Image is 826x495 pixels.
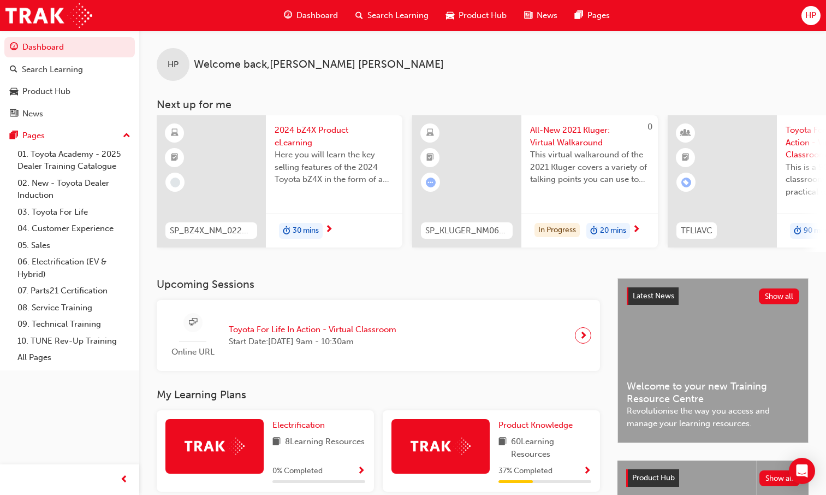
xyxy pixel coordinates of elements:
[681,178,691,187] span: learningRecordVerb_ENROLL-icon
[805,9,816,22] span: HP
[296,9,338,22] span: Dashboard
[367,9,429,22] span: Search Learning
[498,465,552,478] span: 37 % Completed
[759,470,800,486] button: Show all
[165,346,220,358] span: Online URL
[22,63,83,76] div: Search Learning
[647,122,652,132] span: 0
[566,4,619,27] a: pages-iconPages
[229,335,396,348] span: Start Date: [DATE] 9am - 10:30am
[627,380,799,405] span: Welcome to your new Training Resource Centre
[272,465,323,478] span: 0 % Completed
[794,224,801,238] span: duration-icon
[426,151,434,165] span: booktick-icon
[498,419,577,432] a: Product Knowledge
[13,316,135,333] a: 09. Technical Training
[498,435,507,460] span: book-icon
[587,9,610,22] span: Pages
[185,438,245,455] img: Trak
[459,9,507,22] span: Product Hub
[5,3,92,28] a: Trak
[534,223,580,238] div: In Progress
[681,225,712,237] span: TFLIAVC
[10,87,18,97] span: car-icon
[165,309,591,363] a: Online URLToyota For Life In Action - Virtual ClassroomStart Date:[DATE] 9am - 10:30am
[194,58,444,71] span: Welcome back , [PERSON_NAME] [PERSON_NAME]
[120,473,128,487] span: prev-icon
[285,435,365,449] span: 8 Learning Resources
[530,149,649,186] span: This virtual walkaround of the 2021 Kluger covers a variety of talking points you can use to show...
[446,9,454,22] span: car-icon
[170,225,253,237] span: SP_BZ4X_NM_0224_EL01
[4,35,135,126] button: DashboardSearch LearningProduct HubNews
[4,60,135,80] a: Search Learning
[789,458,815,484] div: Open Intercom Messenger
[275,4,347,27] a: guage-iconDashboard
[355,9,363,22] span: search-icon
[627,405,799,429] span: Revolutionise the way you access and manage your learning resources.
[13,282,135,299] a: 07. Parts21 Certification
[272,420,325,430] span: Electrification
[123,129,130,143] span: up-icon
[13,299,135,316] a: 08. Service Training
[4,104,135,124] a: News
[13,333,135,350] a: 10. TUNE Rev-Up Training
[4,126,135,146] button: Pages
[498,420,573,430] span: Product Knowledge
[426,126,434,140] span: learningResourceType_ELEARNING-icon
[10,65,17,75] span: search-icon
[10,43,18,52] span: guage-icon
[682,151,690,165] span: booktick-icon
[511,435,591,460] span: 60 Learning Resources
[426,178,436,187] span: learningRecordVerb_ATTEMPT-icon
[4,81,135,102] a: Product Hub
[617,278,809,443] a: Latest NewsShow allWelcome to your new Training Resource CentreRevolutionise the way you access a...
[325,225,333,235] span: next-icon
[530,124,649,149] span: All-New 2021 Kluger: Virtual Walkaround
[682,126,690,140] span: learningResourceType_INSTRUCTOR_LED-icon
[283,224,290,238] span: duration-icon
[171,126,179,140] span: learningResourceType_ELEARNING-icon
[579,328,587,343] span: next-icon
[575,9,583,22] span: pages-icon
[275,124,394,149] span: 2024 bZ4X Product eLearning
[412,115,658,247] a: 0SP_KLUGER_NM0621_EL02All-New 2021 Kluger: Virtual WalkaroundThis virtual walkaround of the 2021 ...
[537,9,557,22] span: News
[13,237,135,254] a: 05. Sales
[10,109,18,119] span: news-icon
[13,204,135,221] a: 03. Toyota For Life
[13,175,135,204] a: 02. New - Toyota Dealer Induction
[583,467,591,476] span: Show Progress
[590,224,598,238] span: duration-icon
[22,85,70,98] div: Product Hub
[189,316,197,329] span: sessionType_ONLINE_URL-icon
[13,220,135,237] a: 04. Customer Experience
[229,323,396,336] span: Toyota For Life In Action - Virtual Classroom
[437,4,515,27] a: car-iconProduct Hub
[171,151,179,165] span: booktick-icon
[4,37,135,57] a: Dashboard
[357,464,365,478] button: Show Progress
[157,115,402,247] a: SP_BZ4X_NM_0224_EL012024 bZ4X Product eLearningHere you will learn the key selling features of th...
[22,129,45,142] div: Pages
[627,287,799,305] a: Latest NewsShow all
[632,473,675,482] span: Product Hub
[357,467,365,476] span: Show Progress
[347,4,437,27] a: search-iconSearch Learning
[411,438,471,455] img: Trak
[139,98,826,111] h3: Next up for me
[22,108,43,120] div: News
[801,6,821,25] button: HP
[10,131,18,141] span: pages-icon
[272,435,281,449] span: book-icon
[425,225,508,237] span: SP_KLUGER_NM0621_EL02
[600,225,626,237] span: 20 mins
[157,388,600,401] h3: My Learning Plans
[293,225,319,237] span: 30 mins
[157,278,600,291] h3: Upcoming Sessions
[524,9,532,22] span: news-icon
[275,149,394,186] span: Here you will learn the key selling features of the 2024 Toyota bZ4X in the form of a virtual 6-p...
[13,254,135,282] a: 06. Electrification (EV & Hybrid)
[583,464,591,478] button: Show Progress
